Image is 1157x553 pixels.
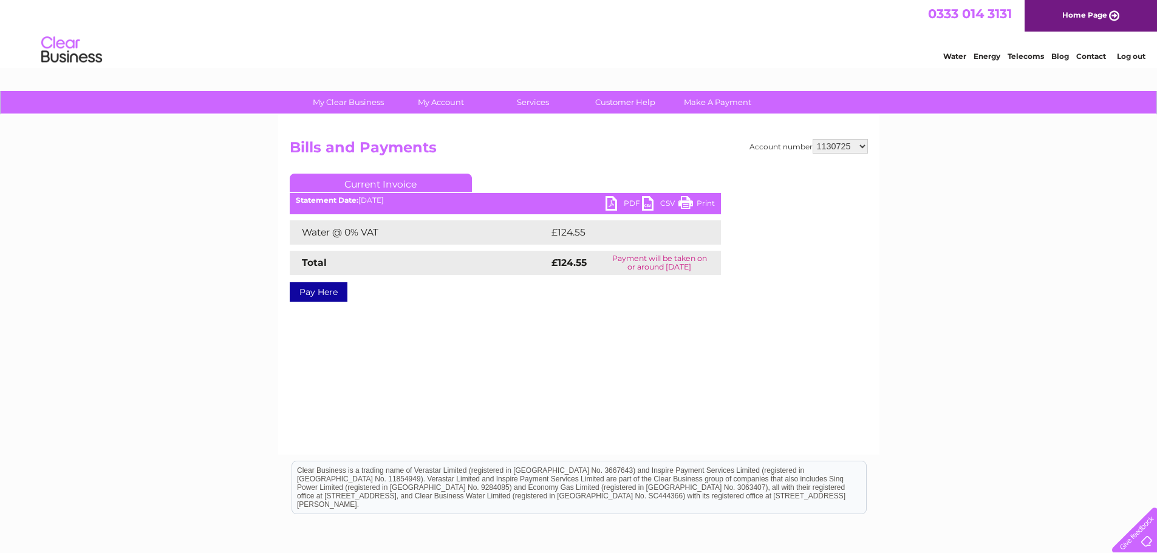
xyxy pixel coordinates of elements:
[298,91,398,114] a: My Clear Business
[483,91,583,114] a: Services
[41,32,103,69] img: logo.png
[302,257,327,268] strong: Total
[1051,52,1069,61] a: Blog
[974,52,1000,61] a: Energy
[1076,52,1106,61] a: Contact
[749,139,868,154] div: Account number
[667,91,768,114] a: Make A Payment
[290,220,548,245] td: Water @ 0% VAT
[678,196,715,214] a: Print
[290,196,721,205] div: [DATE]
[548,220,698,245] td: £124.55
[551,257,587,268] strong: £124.55
[1008,52,1044,61] a: Telecoms
[290,174,472,192] a: Current Invoice
[928,6,1012,21] a: 0333 014 3131
[391,91,491,114] a: My Account
[606,196,642,214] a: PDF
[292,7,866,59] div: Clear Business is a trading name of Verastar Limited (registered in [GEOGRAPHIC_DATA] No. 3667643...
[296,195,358,205] b: Statement Date:
[598,251,720,275] td: Payment will be taken on or around [DATE]
[1117,52,1145,61] a: Log out
[575,91,675,114] a: Customer Help
[290,139,868,162] h2: Bills and Payments
[290,282,347,302] a: Pay Here
[943,52,966,61] a: Water
[642,196,678,214] a: CSV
